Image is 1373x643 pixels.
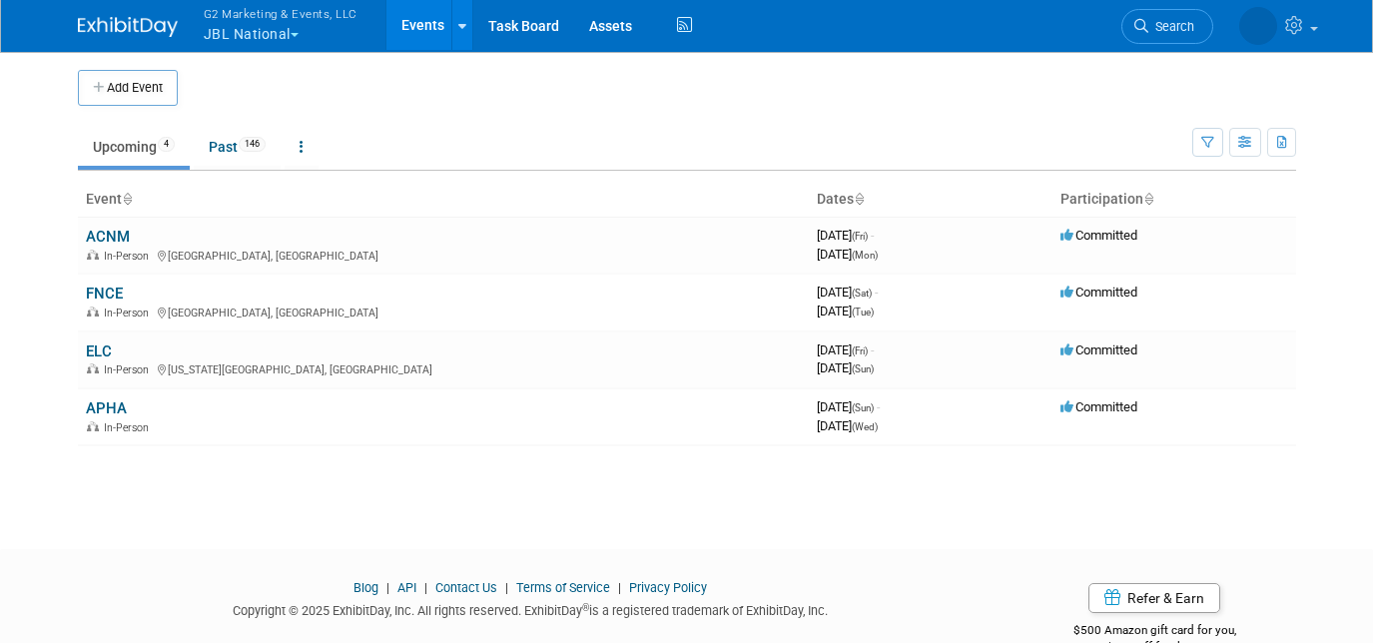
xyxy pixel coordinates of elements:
span: In-Person [104,421,155,434]
a: Refer & Earn [1088,583,1220,613]
div: Copyright © 2025 ExhibitDay, Inc. All rights reserved. ExhibitDay is a registered trademark of Ex... [78,597,985,620]
a: Sort by Event Name [122,191,132,207]
sup: ® [582,602,589,613]
a: Terms of Service [516,580,610,595]
a: Privacy Policy [629,580,707,595]
a: FNCE [86,285,123,303]
span: - [875,285,878,300]
span: [DATE] [817,418,878,433]
div: [GEOGRAPHIC_DATA], [GEOGRAPHIC_DATA] [86,247,801,263]
button: Add Event [78,70,178,106]
span: [DATE] [817,247,878,262]
a: Sort by Participation Type [1143,191,1153,207]
a: Blog [353,580,378,595]
img: Laine Butler [1239,7,1277,45]
span: 146 [239,137,266,152]
span: In-Person [104,250,155,263]
span: [DATE] [817,399,880,414]
span: | [613,580,626,595]
span: - [871,228,874,243]
span: In-Person [104,363,155,376]
th: Participation [1052,183,1296,217]
span: [DATE] [817,304,874,319]
a: APHA [86,399,127,417]
span: | [419,580,432,595]
img: In-Person Event [87,421,99,431]
a: Search [1121,9,1213,44]
span: - [877,399,880,414]
span: Committed [1060,285,1137,300]
span: | [381,580,394,595]
a: Past146 [194,128,281,166]
span: (Fri) [852,345,868,356]
span: - [871,342,874,357]
th: Event [78,183,809,217]
a: ACNM [86,228,130,246]
a: ELC [86,342,112,360]
span: (Sun) [852,402,874,413]
a: Sort by Start Date [854,191,864,207]
span: Search [1148,19,1194,34]
span: | [500,580,513,595]
a: Upcoming4 [78,128,190,166]
span: [DATE] [817,342,874,357]
span: In-Person [104,307,155,320]
th: Dates [809,183,1052,217]
span: (Sat) [852,288,872,299]
span: (Wed) [852,421,878,432]
span: 4 [158,137,175,152]
span: [DATE] [817,285,878,300]
span: (Fri) [852,231,868,242]
img: In-Person Event [87,250,99,260]
span: [DATE] [817,228,874,243]
span: Committed [1060,228,1137,243]
a: API [397,580,416,595]
div: [GEOGRAPHIC_DATA], [GEOGRAPHIC_DATA] [86,304,801,320]
span: Committed [1060,399,1137,414]
span: (Mon) [852,250,878,261]
img: In-Person Event [87,307,99,317]
span: (Sun) [852,363,874,374]
span: (Tue) [852,307,874,318]
a: Contact Us [435,580,497,595]
img: ExhibitDay [78,17,178,37]
span: Committed [1060,342,1137,357]
img: In-Person Event [87,363,99,373]
span: [DATE] [817,360,874,375]
span: G2 Marketing & Events, LLC [204,3,357,24]
div: [US_STATE][GEOGRAPHIC_DATA], [GEOGRAPHIC_DATA] [86,360,801,376]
